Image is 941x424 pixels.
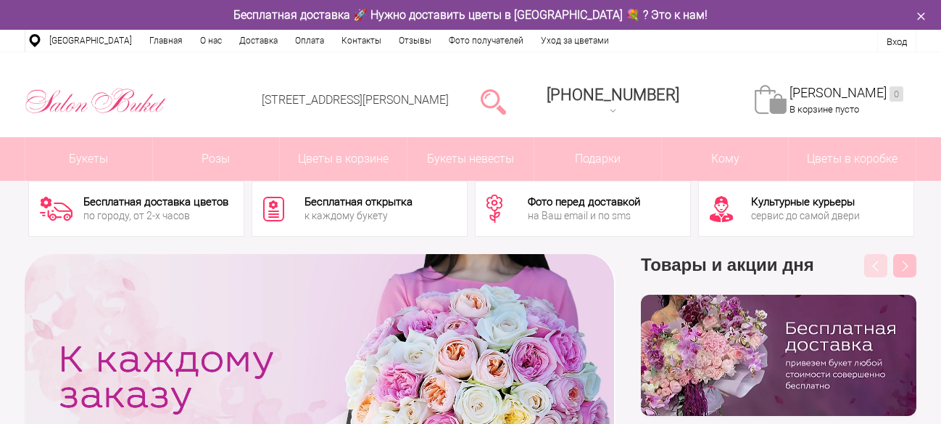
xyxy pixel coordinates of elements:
[789,85,903,102] a: [PERSON_NAME]
[641,295,916,416] img: hpaj04joss48rwypv6hbykmvk1dj7zyr.png.webp
[528,211,640,221] div: на Ваш email и по sms
[280,137,407,181] a: Цветы в корзине
[333,30,390,52] a: Контакты
[407,137,534,181] a: Букеты невесты
[893,254,916,277] button: Next
[751,211,860,221] div: сервис до самой двери
[890,86,903,102] ins: 0
[231,30,286,52] a: Доставка
[789,104,859,115] span: В корзине пусто
[262,93,449,107] a: [STREET_ADDRESS][PERSON_NAME]
[547,86,679,104] span: [PHONE_NUMBER]
[141,30,191,52] a: Главная
[538,81,688,122] a: [PHONE_NUMBER]
[14,7,927,23] div: Бесплатная доставка 🚀 Нужно доставить цветы в [GEOGRAPHIC_DATA] 💐 ? Это к нам!
[83,211,228,221] div: по городу, от 2-х часов
[25,85,167,117] img: Цветы Нижний Новгород
[191,30,231,52] a: О нас
[751,197,860,208] div: Культурные курьеры
[440,30,532,52] a: Фото получателей
[304,211,413,221] div: к каждому букету
[83,197,228,208] div: Бесплатная доставка цветов
[789,137,916,181] a: Цветы в коробке
[887,36,907,47] a: Вход
[662,137,789,181] span: Кому
[641,254,916,295] h3: Товары и акции дня
[390,30,440,52] a: Отзывы
[153,137,280,181] a: Розы
[286,30,333,52] a: Оплата
[304,197,413,208] div: Бесплатная открытка
[41,30,141,52] a: [GEOGRAPHIC_DATA]
[532,30,618,52] a: Уход за цветами
[25,137,152,181] a: Букеты
[534,137,661,181] a: Подарки
[528,197,640,208] div: Фото перед доставкой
